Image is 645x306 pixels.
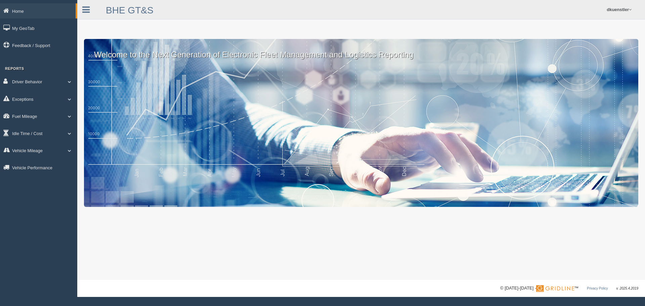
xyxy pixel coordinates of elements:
[616,287,638,290] span: v. 2025.4.2019
[106,5,154,15] a: BHE GT&S
[84,39,638,60] p: Welcome to the Next Generation of Electronic Fleet Management and Logistics Reporting
[587,287,608,290] a: Privacy Policy
[536,285,574,292] img: Gridline
[500,285,638,292] div: © [DATE]-[DATE] - ™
